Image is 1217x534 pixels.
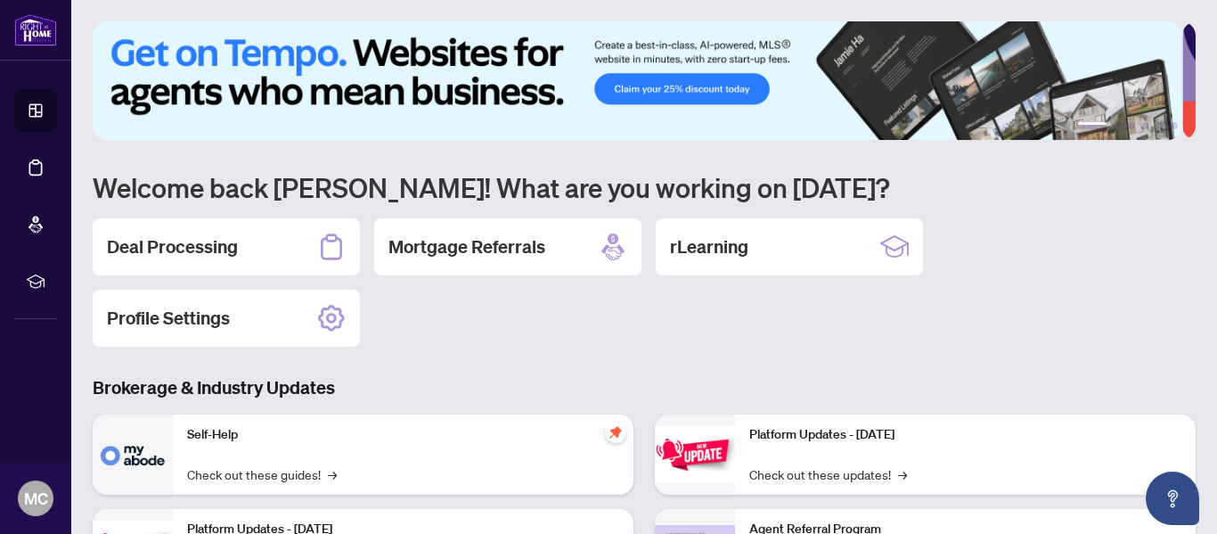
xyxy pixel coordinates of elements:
[1128,122,1135,129] button: 3
[1078,122,1107,129] button: 1
[328,464,337,484] span: →
[107,234,238,259] h2: Deal Processing
[898,464,907,484] span: →
[749,425,1181,445] p: Platform Updates - [DATE]
[93,415,173,495] img: Self-Help
[749,464,907,484] a: Check out these updates!→
[670,234,748,259] h2: rLearning
[24,486,48,511] span: MC
[1114,122,1121,129] button: 2
[1171,122,1178,129] button: 6
[1142,122,1149,129] button: 4
[187,464,337,484] a: Check out these guides!→
[388,234,545,259] h2: Mortgage Referrals
[93,170,1196,204] h1: Welcome back [PERSON_NAME]! What are you working on [DATE]?
[107,306,230,331] h2: Profile Settings
[1156,122,1164,129] button: 5
[655,426,735,482] img: Platform Updates - June 23, 2025
[1146,472,1199,525] button: Open asap
[14,13,57,46] img: logo
[187,425,619,445] p: Self-Help
[93,375,1196,400] h3: Brokerage & Industry Updates
[605,422,626,443] span: pushpin
[93,21,1182,140] img: Slide 0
